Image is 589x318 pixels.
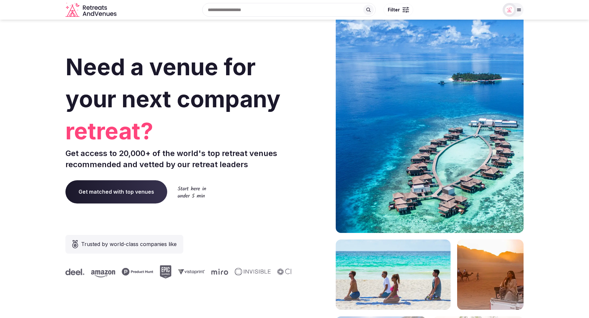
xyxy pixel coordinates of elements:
[65,3,118,17] svg: Retreats and Venues company logo
[178,186,206,198] img: Start here in under 5 min
[65,53,280,113] span: Need a venue for your next company
[177,269,204,274] svg: Vistaprint company logo
[65,3,118,17] a: Visit the homepage
[210,269,227,275] svg: Miro company logo
[457,239,524,310] img: woman sitting in back of truck with camels
[505,5,514,14] img: Matt Grant Oakes
[65,180,167,203] a: Get matched with top venues
[159,265,170,278] svg: Epic Games company logo
[64,269,83,275] svg: Deel company logo
[234,268,270,276] svg: Invisible company logo
[65,115,292,147] span: retreat?
[336,239,451,310] img: yoga on tropical beach
[65,148,292,170] p: Get access to 20,000+ of the world's top retreat venues recommended and vetted by our retreat lea...
[81,240,177,248] span: Trusted by world-class companies like
[384,4,413,16] button: Filter
[388,7,400,13] span: Filter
